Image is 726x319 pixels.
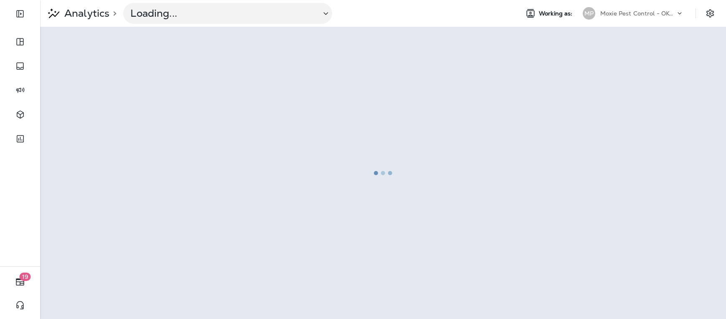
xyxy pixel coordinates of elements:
button: 19 [8,273,32,290]
p: Loading... [130,7,314,20]
button: Settings [703,6,718,21]
button: Expand Sidebar [8,5,32,22]
span: 19 [20,273,31,281]
div: MP [583,7,595,20]
span: Working as: [539,10,574,17]
p: Analytics [61,7,109,20]
p: Moxie Pest Control - OKC [GEOGRAPHIC_DATA] [600,10,675,17]
p: > [109,10,117,17]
